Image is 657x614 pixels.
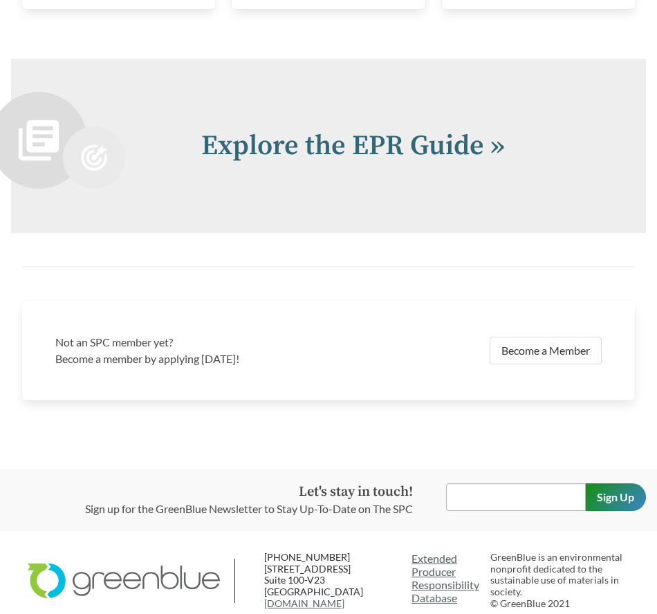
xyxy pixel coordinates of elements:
p: Become a member by applying [DATE]! [55,351,320,367]
p: Sign up for the GreenBlue Newsletter to Stay Up-To-Date on The SPC [85,501,413,517]
input: Sign Up [585,483,646,511]
a: Extended Producer ResponsibilityDatabase [411,552,479,605]
a: Become a Member [490,337,602,364]
p: GreenBlue is an environmental nonprofit dedicated to the sustainable use of materials in society.... [490,552,629,610]
p: [PHONE_NUMBER] [STREET_ADDRESS] Suite 100-V23 [GEOGRAPHIC_DATA] [264,552,411,610]
a: Explore the EPR Guide » [201,129,505,163]
a: [DOMAIN_NAME] [264,597,344,609]
strong: Let's stay in touch! [299,483,413,501]
h3: Not an SPC member yet? [55,334,320,351]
